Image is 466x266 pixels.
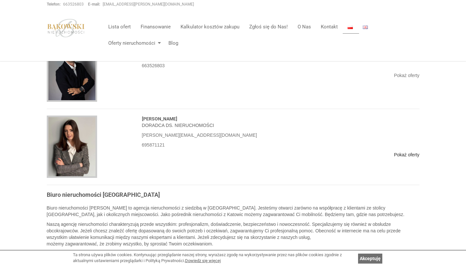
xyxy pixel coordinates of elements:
[142,116,177,121] b: [PERSON_NAME]
[394,73,420,78] a: Pokaż oferty
[47,205,420,218] p: Biuro nieruchomości [PERSON_NAME] to agencja nieruchomości z siedzibą w [GEOGRAPHIC_DATA]. Jesteś...
[47,19,85,38] img: logo
[47,191,160,198] strong: Biuro nieruchomości [GEOGRAPHIC_DATA]
[142,142,165,148] a: 695871121
[176,20,244,33] a: Kalkulator kosztów zakupu
[47,221,420,247] p: Naszą agencję nieruchomości charakteryzują przede wszystkim: profesjonalizm, doświadczenie, bezpi...
[47,36,97,102] img: Marcin Bąkowski
[103,20,136,33] a: Lista ofert
[164,37,178,50] a: Blog
[185,258,221,263] a: Dowiedz się więcej
[394,152,420,157] a: Pokaż oferty
[136,20,176,33] a: Finansowanie
[348,25,353,29] img: Polski
[363,25,368,29] img: English
[103,37,164,50] a: Oferty nieruchomości
[142,63,165,68] a: 663526803
[103,2,194,7] a: [EMAIL_ADDRESS][PERSON_NAME][DOMAIN_NAME]
[63,2,84,7] a: 663526803
[47,116,97,178] img: Martyna Blachlińska
[142,133,257,138] a: [PERSON_NAME][EMAIL_ADDRESS][DOMAIN_NAME]
[47,2,60,7] strong: Telefon:
[316,20,343,33] a: Kontakt
[73,252,355,264] div: Ta strona używa plików cookies. Kontynuując przeglądanie naszej strony, wyrażasz zgodę na wykorzy...
[358,254,382,263] a: Akceptuję
[244,20,293,33] a: Zgłoś się do Nas!
[88,2,100,7] strong: E-mail:
[142,122,420,129] p: DORADCA DS. NIERUCHOMOŚCI
[293,20,316,33] a: O Nas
